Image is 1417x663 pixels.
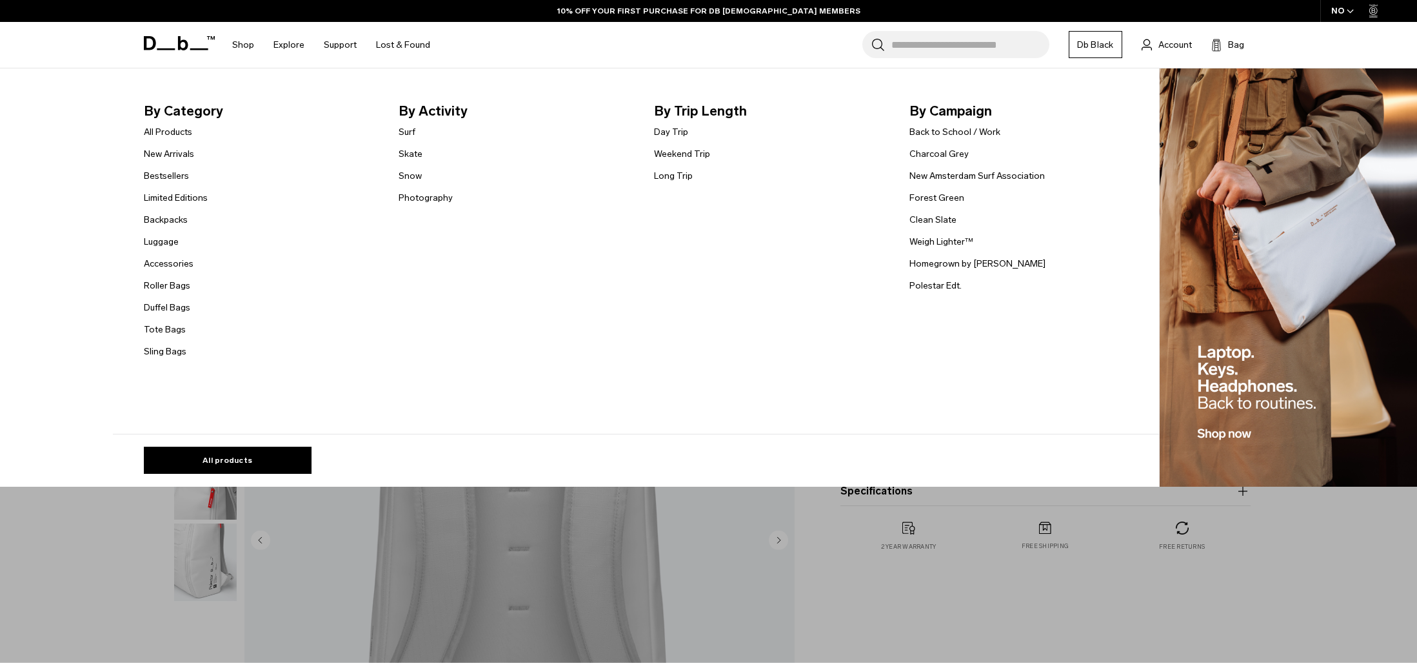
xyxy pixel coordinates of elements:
span: Bag [1228,38,1244,52]
a: Back to School / Work [909,125,1000,139]
a: Weekend Trip [654,147,710,161]
a: Snow [399,169,422,183]
a: Tote Bags [144,323,186,336]
a: Duffel Bags [144,301,190,314]
span: By Activity [399,101,633,121]
a: Account [1142,37,1192,52]
a: Sling Bags [144,345,186,358]
a: Photography [399,191,453,205]
a: Homegrown by [PERSON_NAME] [909,257,1045,270]
a: 10% OFF YOUR FIRST PURCHASE FOR DB [DEMOGRAPHIC_DATA] MEMBERS [557,5,860,17]
span: By Campaign [909,101,1144,121]
a: Luggage [144,235,179,249]
a: Forest Green [909,191,964,205]
a: New Amsterdam Surf Association [909,169,1045,183]
button: Bag [1211,37,1244,52]
a: Long Trip [654,169,693,183]
a: Explore [273,22,304,68]
a: Db Black [1069,31,1122,58]
a: New Arrivals [144,147,194,161]
a: Surf [399,125,415,139]
a: Support [324,22,357,68]
a: Shop [232,22,254,68]
span: By Trip Length [654,101,889,121]
a: Clean Slate [909,213,956,227]
a: Charcoal Grey [909,147,969,161]
span: By Category [144,101,379,121]
a: Day Trip [654,125,688,139]
a: All products [144,447,312,474]
span: Account [1158,38,1192,52]
a: All Products [144,125,192,139]
a: Backpacks [144,213,188,227]
a: Bestsellers [144,169,189,183]
a: Roller Bags [144,279,190,292]
a: Limited Editions [144,191,208,205]
a: Accessories [144,257,193,270]
a: Weigh Lighter™ [909,235,973,249]
a: Polestar Edt. [909,279,962,292]
nav: Main Navigation [223,22,440,68]
a: Lost & Found [376,22,430,68]
a: Skate [399,147,422,161]
img: Db [1160,68,1417,487]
